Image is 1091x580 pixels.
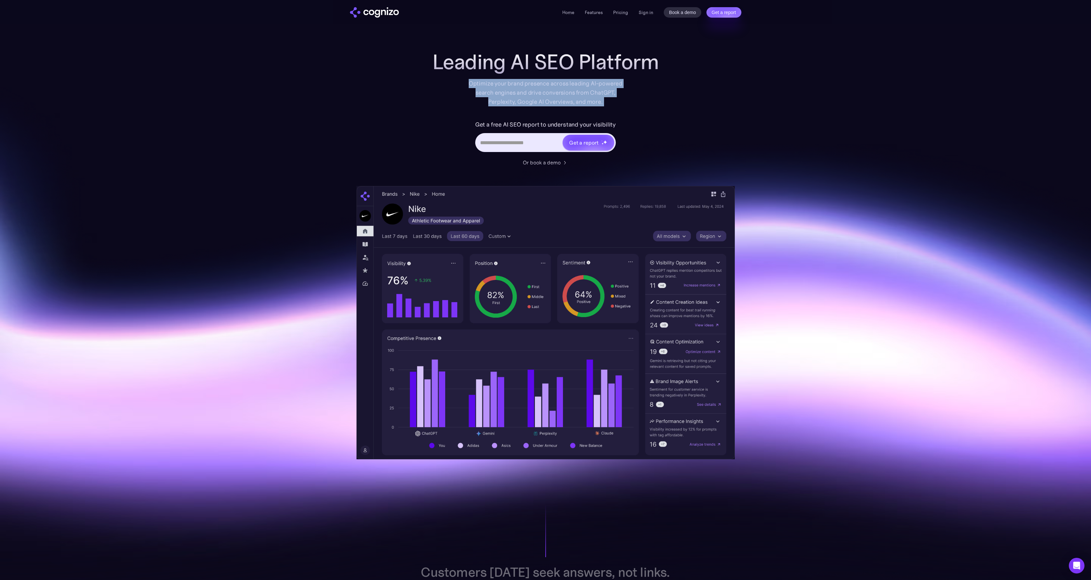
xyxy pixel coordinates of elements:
[562,9,574,15] a: Home
[432,50,659,74] h1: Leading AI SEO Platform
[475,119,616,155] form: Hero URL Input Form
[356,186,735,459] img: Cognizo AI visibility optimization dashboard
[523,159,561,166] div: Or book a demo
[706,7,741,18] a: Get a report
[475,119,616,130] label: Get a free AI SEO report to understand your visibility
[1069,558,1084,573] div: Open Intercom Messenger
[585,9,603,15] a: Features
[569,139,599,146] div: Get a report
[601,143,604,145] img: star
[613,9,628,15] a: Pricing
[639,8,653,16] a: Sign in
[350,7,399,18] a: home
[523,159,568,166] a: Or book a demo
[350,7,399,18] img: cognizo logo
[664,7,701,18] a: Book a demo
[603,140,607,144] img: star
[465,79,626,106] div: Optimize your brand presence across leading AI-powered search engines and drive conversions from ...
[601,140,602,141] img: star
[562,134,615,151] a: Get a reportstarstarstar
